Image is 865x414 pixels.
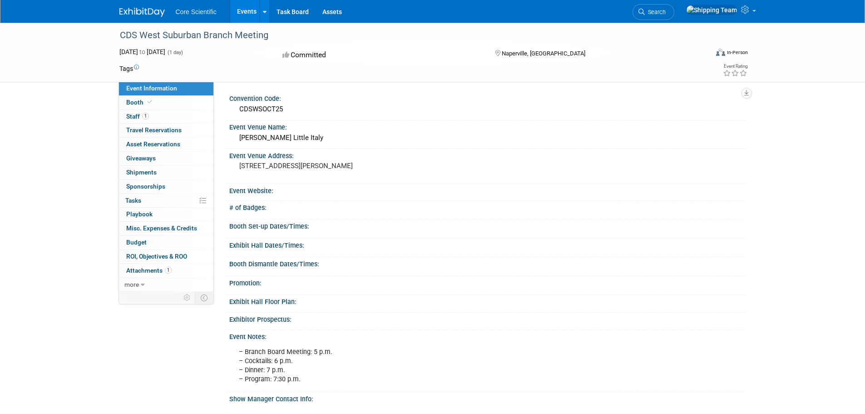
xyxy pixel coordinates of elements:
div: Event Website: [229,184,746,195]
span: 1 [165,267,172,274]
td: Tags [119,64,139,73]
div: Event Venue Address: [229,149,746,160]
span: Tasks [125,197,141,204]
img: Format-Inperson.png [716,49,725,56]
img: Shipping Team [686,5,737,15]
pre: [STREET_ADDRESS][PERSON_NAME] [239,162,435,170]
div: Event Rating [723,64,747,69]
span: (1 day) [167,50,183,55]
a: Sponsorships [119,180,213,194]
span: Naperville, [GEOGRAPHIC_DATA] [502,50,585,57]
td: Toggle Event Tabs [195,292,213,304]
span: Giveaways [126,155,156,162]
span: Event Information [126,85,177,92]
span: Shipments [126,169,157,176]
div: Booth Dismantle Dates/Times: [229,257,746,269]
a: Event Information [119,82,213,95]
a: Travel Reservations [119,124,213,137]
a: Misc. Expenses & Credits [119,222,213,235]
a: Search [633,4,674,20]
span: Staff [126,113,149,120]
div: Booth Set-up Dates/Times: [229,219,746,231]
div: # of Badges: [229,201,746,212]
div: CDS West Suburban Branch Meeting [117,27,695,44]
span: Playbook [126,210,153,218]
div: Exhibit Hall Dates/Times: [229,239,746,250]
div: Show Manager Contact Info: [229,392,746,404]
span: Booth [126,99,154,106]
span: Travel Reservations [126,126,182,134]
td: Personalize Event Tab Strip [179,292,195,304]
div: Event Venue Name: [229,120,746,132]
div: [PERSON_NAME] Little Italy [236,131,739,145]
i: Booth reservation complete [148,100,152,105]
a: Booth [119,96,213,110]
span: [DATE] [DATE] [119,48,165,55]
span: Sponsorships [126,183,165,190]
span: Core Scientific [176,8,217,15]
span: Misc. Expenses & Credits [126,224,197,232]
div: Convention Code: [229,92,746,103]
div: Promotion: [229,276,746,288]
span: ROI, Objectives & ROO [126,253,187,260]
span: more [124,281,139,288]
span: Budget [126,239,147,246]
a: Attachments1 [119,264,213,278]
a: ROI, Objectives & ROO [119,250,213,264]
a: Playbook [119,208,213,221]
span: Attachments [126,267,172,274]
span: Search [645,9,666,15]
div: Exhibit Hall Floor Plan: [229,295,746,306]
a: Asset Reservations [119,138,213,151]
a: Staff1 [119,110,213,124]
a: Shipments [119,166,213,180]
div: Event Format [655,47,748,61]
div: – Branch Board Meeting: 5 p.m. – Cocktails: 6 p.m. – Dinner: 7 p.m. – Program: 7:30 p.m. [232,343,645,389]
a: Budget [119,236,213,249]
div: CDSWSOCT25 [236,102,739,116]
a: more [119,278,213,292]
div: Exhibitor Prospectus: [229,313,746,324]
a: Giveaways [119,152,213,165]
span: to [138,48,147,55]
span: Asset Reservations [126,140,180,148]
img: ExhibitDay [119,8,165,17]
span: 1 [142,113,149,120]
div: Committed [280,47,480,63]
div: In-Person [727,49,748,56]
div: Event Notes: [229,330,746,341]
a: Tasks [119,194,213,208]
